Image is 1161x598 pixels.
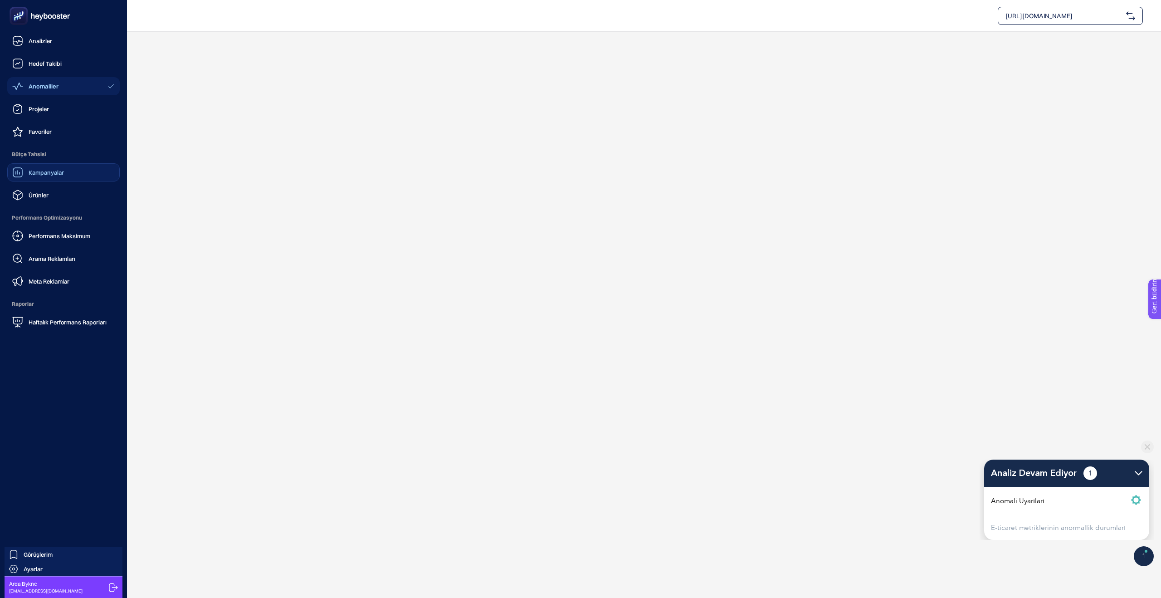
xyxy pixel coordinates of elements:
font: Görüşlerim [24,551,53,558]
img: Ok [1135,471,1142,475]
font: 1 [1088,469,1093,477]
font: Geri bildirim [5,2,42,10]
a: Haftalık Performans Raporları [7,313,120,331]
a: Görüşlerim [5,547,122,562]
a: Favoriler [7,123,120,141]
a: Analizler [7,32,120,50]
img: Kapalı [1141,441,1154,453]
a: Hedef Takibi [7,54,120,73]
font: [URL][DOMAIN_NAME] [1005,12,1073,20]
font: Bütçe Tahsisi [12,151,46,157]
font: Raporlar [12,300,34,307]
font: E-ticaret metriklerinin anormallik durumları [991,524,1126,531]
a: Projeler [7,100,120,118]
font: Ürünler [29,191,49,199]
font: Projeler [29,105,49,113]
font: Haftalık Performans Raporları [29,319,107,326]
font: 1 [1142,553,1146,559]
a: Anomaliler [7,77,120,95]
font: Kampanyalar [29,169,64,176]
a: Arama Reklamları [7,250,120,268]
a: Meta Reklamlar [7,272,120,290]
img: svg%3e [1126,11,1135,20]
font: Favoriler [29,128,52,135]
a: Ürünler [7,186,120,204]
a: Performans Maksimum [7,227,120,245]
font: Performans Maksimum [29,232,90,240]
font: Anomali Uyarıları [991,498,1044,505]
font: Analizler [29,37,52,44]
font: Hedef Takibi [29,60,62,67]
font: Arama Reklamları [29,255,75,262]
font: Performans Optimizasyonu [12,214,82,221]
font: Anomaliler [29,83,59,90]
font: [EMAIL_ADDRESS][DOMAIN_NAME] [9,588,83,594]
font: Meta Reklamlar [29,278,69,285]
a: Kampanyalar [7,163,120,181]
font: Ayarlar [24,565,43,573]
a: Ayarlar [5,562,122,576]
font: Analiz Devam Ediyor [991,467,1077,479]
font: Arda Byknc [9,580,37,587]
